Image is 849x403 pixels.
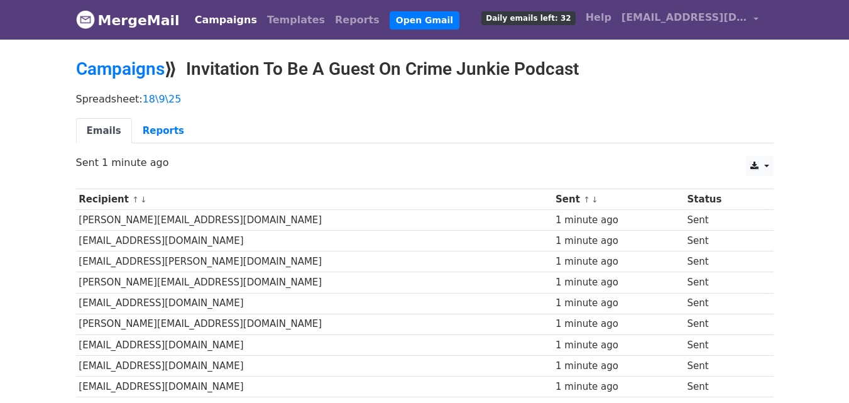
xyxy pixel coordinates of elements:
td: [EMAIL_ADDRESS][DOMAIN_NAME] [76,231,553,251]
span: [EMAIL_ADDRESS][DOMAIN_NAME] [622,10,747,25]
a: [EMAIL_ADDRESS][DOMAIN_NAME] [616,5,764,35]
th: Sent [552,189,684,210]
a: ↑ [583,195,590,204]
td: Sent [684,251,762,272]
div: 1 minute ago [556,359,681,373]
a: MergeMail [76,7,180,33]
td: Sent [684,355,762,376]
td: Sent [684,293,762,314]
td: [EMAIL_ADDRESS][DOMAIN_NAME] [76,376,553,397]
a: Open Gmail [390,11,459,30]
td: [PERSON_NAME][EMAIL_ADDRESS][DOMAIN_NAME] [76,314,553,334]
span: Daily emails left: 32 [481,11,575,25]
div: 1 minute ago [556,380,681,394]
div: 1 minute ago [556,213,681,228]
div: 1 minute ago [556,275,681,290]
div: 1 minute ago [556,338,681,353]
a: Templates [262,8,330,33]
a: Campaigns [76,58,165,79]
td: Sent [684,314,762,334]
a: ↓ [591,195,598,204]
td: Sent [684,334,762,355]
p: Sent 1 minute ago [76,156,774,169]
td: [PERSON_NAME][EMAIL_ADDRESS][DOMAIN_NAME] [76,210,553,231]
td: [EMAIL_ADDRESS][DOMAIN_NAME] [76,293,553,314]
td: Sent [684,231,762,251]
td: [PERSON_NAME][EMAIL_ADDRESS][DOMAIN_NAME] [76,272,553,293]
p: Spreadsheet: [76,92,774,106]
img: MergeMail logo [76,10,95,29]
a: ↑ [132,195,139,204]
a: Daily emails left: 32 [476,5,580,30]
a: ↓ [140,195,147,204]
th: Status [684,189,762,210]
a: Reports [330,8,385,33]
a: Reports [132,118,195,144]
a: Emails [76,118,132,144]
td: Sent [684,272,762,293]
a: 18\9\25 [143,93,182,105]
th: Recipient [76,189,553,210]
td: [EMAIL_ADDRESS][PERSON_NAME][DOMAIN_NAME] [76,251,553,272]
div: 1 minute ago [556,255,681,269]
h2: ⟫ Invitation To Be A Guest On Crime Junkie Podcast [76,58,774,80]
a: Campaigns [190,8,262,33]
div: 1 minute ago [556,296,681,311]
a: Help [581,5,616,30]
td: Sent [684,210,762,231]
td: Sent [684,376,762,397]
div: 1 minute ago [556,317,681,331]
td: [EMAIL_ADDRESS][DOMAIN_NAME] [76,334,553,355]
td: [EMAIL_ADDRESS][DOMAIN_NAME] [76,355,553,376]
div: 1 minute ago [556,234,681,248]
